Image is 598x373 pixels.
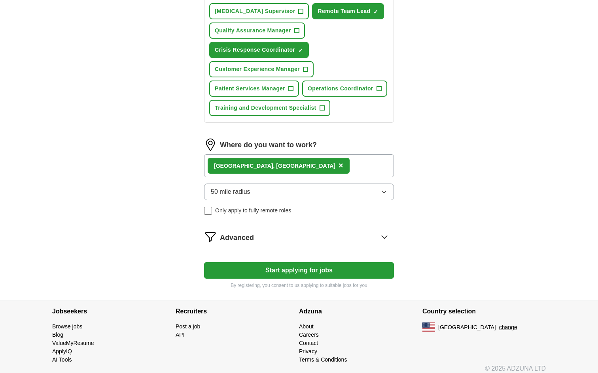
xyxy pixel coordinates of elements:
img: filter [204,231,217,243]
input: Only apply to fully remote roles [204,207,212,215]
a: AI Tools [52,356,72,363]
button: Start applying for jobs [204,262,394,279]
span: Advanced [220,232,254,243]
p: By registering, you consent to us applying to suitable jobs for you [204,282,394,289]
a: Browse jobs [52,323,82,330]
a: Contact [299,340,318,346]
button: Customer Experience Manager [209,61,314,77]
span: ✓ [298,47,303,54]
span: Operations Coordinator [308,84,373,93]
span: Only apply to fully remote roles [215,206,291,215]
a: Blog [52,332,63,338]
button: [MEDICAL_DATA] Supervisor [209,3,309,19]
span: [MEDICAL_DATA] Supervisor [215,7,295,15]
button: Remote Team Lead✓ [312,3,384,19]
a: About [299,323,314,330]
div: , [GEOGRAPHIC_DATA] [214,162,335,170]
span: Customer Experience Manager [215,65,300,73]
a: Post a job [176,323,200,330]
button: change [499,323,517,332]
span: Crisis Response Coordinator [215,46,295,54]
span: Quality Assurance Manager [215,26,291,35]
a: Terms & Conditions [299,356,347,363]
a: Privacy [299,348,317,354]
button: Crisis Response Coordinator✓ [209,42,309,58]
img: location.png [204,139,217,151]
a: Careers [299,332,319,338]
button: Quality Assurance Manager [209,22,305,39]
span: ✓ [373,9,378,15]
span: Training and Development Specialist [215,104,316,112]
span: 50 mile radius [211,187,250,197]
a: ValueMyResume [52,340,94,346]
img: US flag [422,322,435,332]
strong: [GEOGRAPHIC_DATA] [214,163,273,169]
button: 50 mile radius [204,184,394,200]
a: ApplyIQ [52,348,72,354]
button: × [339,160,343,172]
span: Patient Services Manager [215,84,285,93]
a: API [176,332,185,338]
label: Where do you want to work? [220,140,317,150]
span: Remote Team Lead [318,7,370,15]
button: Operations Coordinator [302,81,387,97]
h4: Country selection [422,300,546,322]
button: Patient Services Manager [209,81,299,97]
button: Training and Development Specialist [209,100,330,116]
span: [GEOGRAPHIC_DATA] [438,323,496,332]
span: × [339,161,343,170]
